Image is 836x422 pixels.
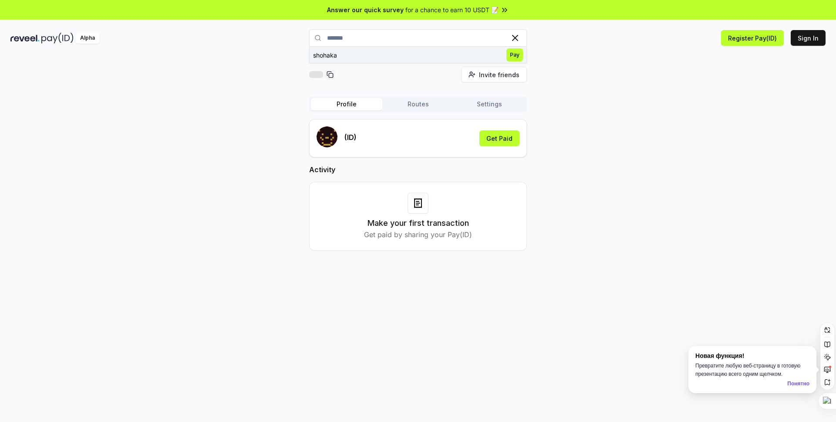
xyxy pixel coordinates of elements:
[364,229,472,240] p: Get paid by sharing your Pay(ID)
[791,30,826,46] button: Sign In
[461,67,527,82] button: Invite friends
[311,98,382,110] button: Profile
[10,33,40,44] img: reveel_dark
[313,51,337,60] div: shohaka
[41,33,74,44] img: pay_id
[309,47,527,63] button: shohakaPay
[454,98,525,110] button: Settings
[382,98,454,110] button: Routes
[479,70,519,79] span: Invite friends
[367,217,469,229] h3: Make your first transaction
[75,33,100,44] div: Alpha
[479,130,519,146] button: Get Paid
[309,164,527,175] h2: Activity
[405,5,499,14] span: for a chance to earn 10 USDT 📝
[327,5,404,14] span: Answer our quick survey
[506,48,523,61] span: Pay
[344,132,357,143] p: (ID)
[721,30,784,46] button: Register Pay(ID)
